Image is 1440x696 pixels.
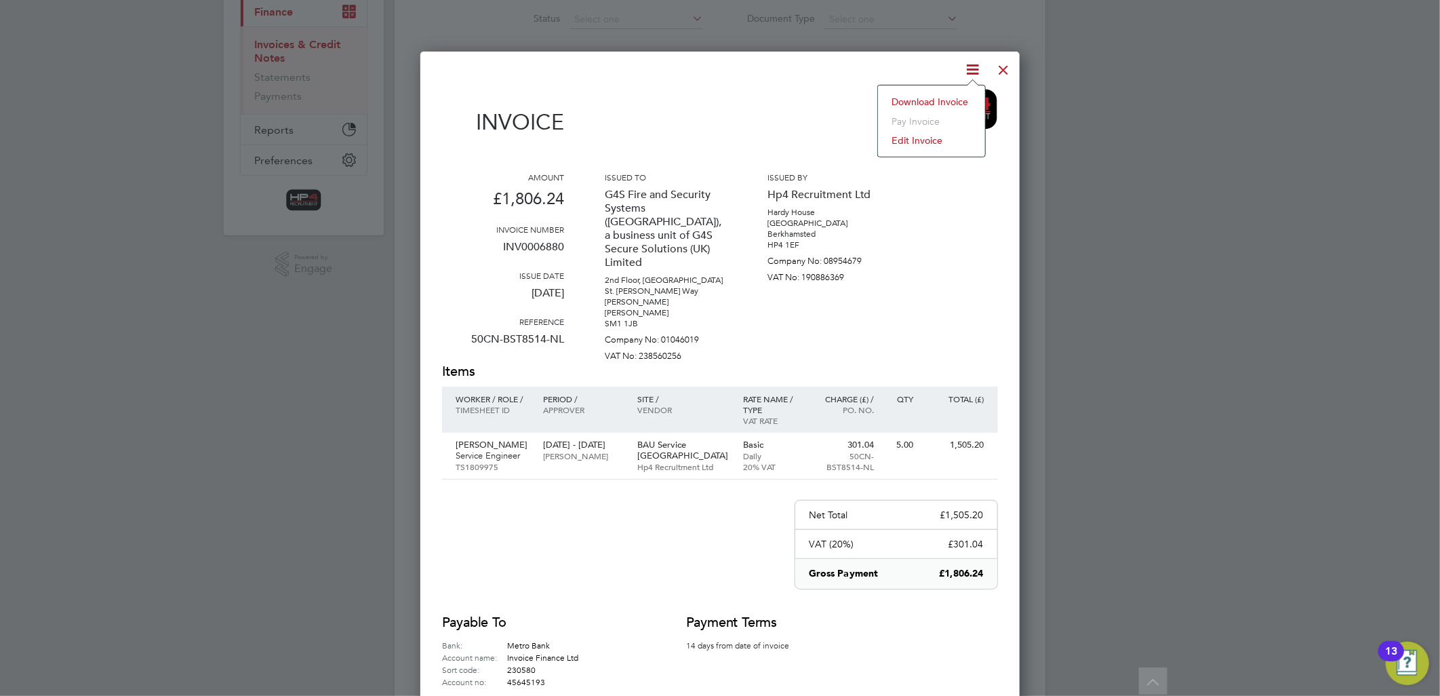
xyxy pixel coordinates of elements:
p: Timesheet ID [456,404,529,415]
p: £1,806.24 [442,182,564,224]
p: VAT rate [743,415,802,426]
span: Invoice Finance Ltd [507,652,578,663]
span: 230580 [507,664,536,675]
p: G4S Fire and Security Systems ([GEOGRAPHIC_DATA]), a business unit of G4S Secure Solutions (UK) L... [605,182,727,275]
p: 20% VAT [743,461,802,472]
h3: Issued to [605,172,727,182]
h3: Amount [442,172,564,182]
p: Charge (£) / [816,393,875,404]
p: 1,505.20 [927,440,984,450]
h3: Invoice number [442,224,564,235]
p: £301.04 [948,538,984,550]
p: Hp4 Recruitment Ltd [638,461,730,472]
p: BAU Service [GEOGRAPHIC_DATA] [638,440,730,461]
p: Daily [743,450,802,461]
p: [PERSON_NAME] [543,450,624,461]
p: St. [PERSON_NAME] Way [605,286,727,296]
p: 5.00 [888,440,913,450]
p: Basic [743,440,802,450]
p: Hardy House [767,207,889,218]
p: £1,806.24 [940,567,984,581]
h2: Payable to [442,613,645,632]
p: Po. No. [816,404,875,415]
p: Site / [638,393,730,404]
p: [PERSON_NAME] [605,296,727,307]
p: 14 days from date of invoice [686,639,808,651]
p: [DATE] [442,281,564,316]
label: Sort code: [442,663,507,676]
p: Worker / Role / [456,393,529,404]
h2: Items [442,362,998,381]
p: 301.04 [816,440,875,450]
h1: Invoice [442,109,564,135]
p: Period / [543,393,624,404]
p: TS1809975 [456,461,529,472]
label: Account no: [442,676,507,688]
h3: Issued by [767,172,889,182]
p: VAT No: 190886369 [767,267,889,283]
p: INV0006880 [442,235,564,270]
p: [PERSON_NAME] [605,307,727,318]
p: QTY [888,393,913,404]
p: Rate name / type [743,393,802,415]
p: 2nd Floor, [GEOGRAPHIC_DATA] [605,275,727,286]
p: Hp4 Recruitment Ltd [767,182,889,207]
button: Open Resource Center, 13 new notifications [1386,642,1429,685]
div: 13 [1385,651,1397,669]
p: [PERSON_NAME] [456,440,529,450]
p: VAT No: 238560256 [605,345,727,362]
p: 50CN-BST8514-NL [816,450,875,472]
p: VAT (20%) [809,538,854,550]
p: Vendor [638,404,730,415]
li: Edit invoice [885,131,978,150]
p: Approver [543,404,624,415]
label: Account name: [442,651,507,663]
p: Berkhamsted [767,229,889,239]
h3: Reference [442,316,564,327]
p: Net Total [809,509,847,521]
li: Download Invoice [885,92,978,111]
p: Company No: 01046019 [605,329,727,345]
span: 45645193 [507,676,545,687]
p: Gross Payment [809,567,879,581]
p: [GEOGRAPHIC_DATA] [767,218,889,229]
h2: Payment terms [686,613,808,632]
p: 50CN-BST8514-NL [442,327,564,362]
p: SM1 1JB [605,318,727,329]
h3: Issue date [442,270,564,281]
p: HP4 1EF [767,239,889,250]
p: [DATE] - [DATE] [543,440,624,450]
li: Pay invoice [885,112,978,131]
p: Service Engineer [456,450,529,461]
label: Bank: [442,639,507,651]
p: Company No: 08954679 [767,250,889,267]
span: Metro Bank [507,640,550,651]
p: Total (£) [927,393,984,404]
p: £1,505.20 [940,509,984,521]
